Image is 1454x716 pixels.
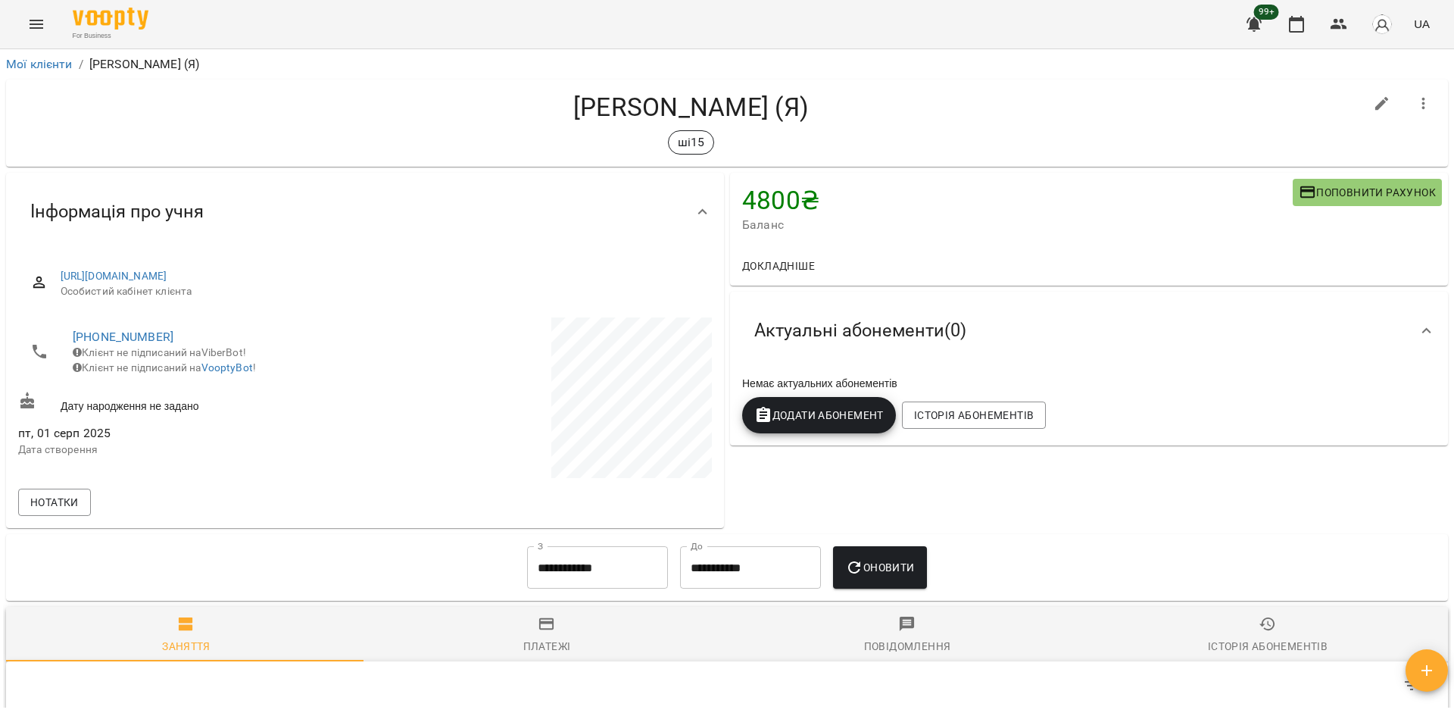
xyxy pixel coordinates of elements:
button: Поповнити рахунок [1293,179,1442,206]
button: Додати Абонемент [742,397,896,433]
li: / [79,55,83,73]
p: [PERSON_NAME] (Я) [89,55,200,73]
a: VooptyBot [201,361,253,374]
span: UA [1414,16,1430,32]
div: Заняття [162,637,211,655]
span: Клієнт не підписаний на ViberBot! [73,346,246,358]
div: Історія абонементів [1208,637,1328,655]
a: [URL][DOMAIN_NAME] [61,270,167,282]
button: Нотатки [18,489,91,516]
span: For Business [73,31,148,41]
div: Платежі [523,637,571,655]
div: Немає актуальних абонементів [739,373,1439,394]
span: Клієнт не підписаний на ! [73,361,256,374]
h4: 4800 ₴ [742,185,1293,216]
nav: breadcrumb [6,55,1448,73]
button: Оновити [833,546,926,589]
div: ші15 [668,130,715,155]
button: Докладніше [736,252,821,280]
div: Table Toolbar [6,661,1448,710]
button: Історія абонементів [902,402,1046,429]
span: Актуальні абонементи ( 0 ) [754,319,966,342]
button: Menu [18,6,55,42]
span: пт, 01 серп 2025 [18,424,362,442]
div: Інформація про учня [6,173,724,251]
span: 99+ [1254,5,1279,20]
div: Повідомлення [864,637,951,655]
span: Поповнити рахунок [1299,183,1436,202]
img: Voopty Logo [73,8,148,30]
p: Дата створення [18,442,362,458]
span: Особистий кабінет клієнта [61,284,700,299]
a: Мої клієнти [6,57,73,71]
div: Дату народження не задано [15,389,365,417]
div: Актуальні абонементи(0) [730,292,1448,370]
span: Нотатки [30,493,79,511]
button: UA [1408,10,1436,38]
span: Оновити [845,558,914,577]
p: ші15 [678,133,705,152]
h4: [PERSON_NAME] (Я) [18,92,1364,123]
span: Історія абонементів [914,406,1034,424]
img: avatar_s.png [1371,14,1393,35]
span: Баланс [742,216,1293,234]
a: [PHONE_NUMBER] [73,330,173,344]
button: Фільтр [1393,668,1430,704]
span: Докладніше [742,257,815,275]
span: Інформація про учня [30,200,204,224]
span: Додати Абонемент [754,406,884,424]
